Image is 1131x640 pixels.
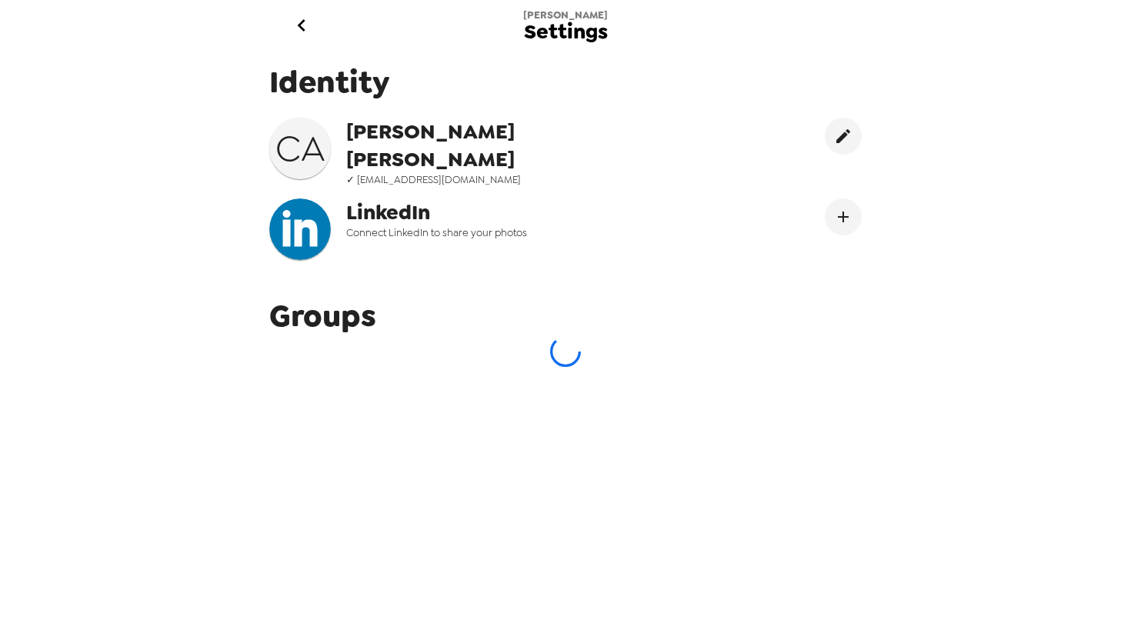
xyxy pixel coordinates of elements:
h3: C A [269,127,331,170]
button: Connect LinekdIn [825,198,862,235]
span: Connect LinkedIn to share your photos [346,226,657,239]
span: [PERSON_NAME] [PERSON_NAME] [346,118,657,173]
span: Settings [524,22,608,42]
span: ✓ [EMAIL_ADDRESS][DOMAIN_NAME] [346,173,657,186]
button: edit [825,118,862,155]
img: headshotImg [269,198,331,260]
span: [PERSON_NAME] [523,8,608,22]
span: LinkedIn [346,198,657,226]
span: Groups [269,295,376,336]
span: Identity [269,62,862,102]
